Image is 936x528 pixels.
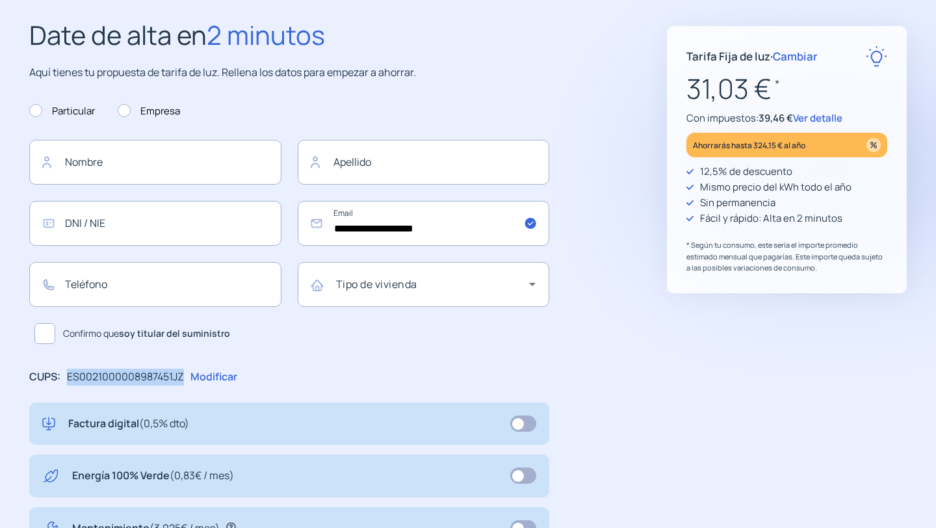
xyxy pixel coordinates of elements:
p: Mismo precio del kWh todo el año [700,179,851,195]
p: 31,03 € [686,67,887,111]
p: Modificar [190,369,237,386]
img: digital-invoice.svg [42,416,55,432]
label: Empresa [118,103,180,119]
b: soy titular del suministro [119,327,230,339]
mat-label: Tipo de vivienda [336,277,417,291]
span: (0,5% dto) [139,416,189,430]
p: CUPS: [29,369,60,386]
p: * Según tu consumo, este sería el importe promedio estimado mensual que pagarías. Este importe qu... [686,239,887,274]
p: Energía 100% Verde [72,468,234,484]
span: Ver detalle [793,111,842,125]
p: ES0021000008987451JZ [67,369,184,386]
p: Sin permanencia [700,195,775,211]
span: Cambiar [773,49,818,64]
p: 12,5% de descuento [700,164,792,179]
h2: Date de alta en [29,14,549,56]
p: Fácil y rápido: Alta en 2 minutos [700,211,842,226]
img: energy-green.svg [42,468,59,484]
p: Con impuestos: [686,111,887,126]
p: Tarifa Fija de luz · [686,47,818,65]
p: Aquí tienes tu propuesta de tarifa de luz. Rellena los datos para empezar a ahorrar. [29,64,549,81]
img: rate-E.svg [866,46,887,67]
span: 2 minutos [207,17,325,53]
p: Ahorrarás hasta 324,15 € al año [693,138,805,153]
img: percentage_icon.svg [866,138,881,152]
span: 39,46 € [759,111,793,125]
label: Particular [29,103,95,119]
span: (0,83€ / mes) [170,468,234,482]
p: Factura digital [68,416,189,432]
span: Confirmo que [63,326,230,341]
